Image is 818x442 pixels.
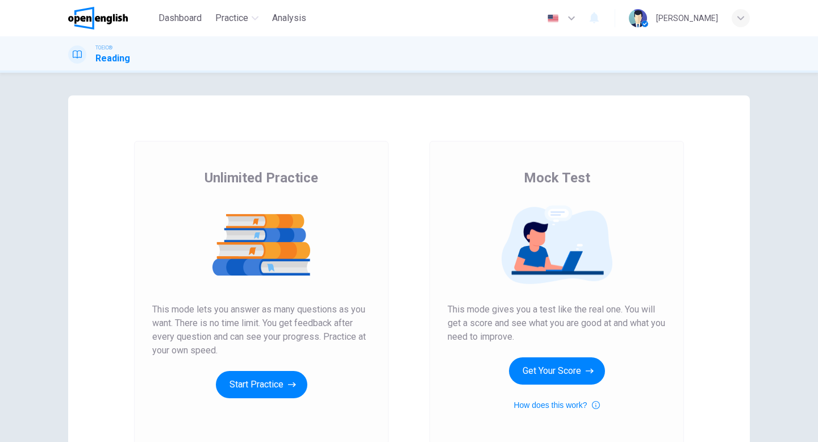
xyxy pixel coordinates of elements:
[152,303,370,357] span: This mode lets you answer as many questions as you want. There is no time limit. You get feedback...
[95,44,112,52] span: TOEIC®
[546,14,560,23] img: en
[158,11,202,25] span: Dashboard
[204,169,318,187] span: Unlimited Practice
[268,8,311,28] button: Analysis
[215,11,248,25] span: Practice
[211,8,263,28] button: Practice
[95,52,130,65] h1: Reading
[272,11,306,25] span: Analysis
[154,8,206,28] button: Dashboard
[509,357,605,385] button: Get Your Score
[524,169,590,187] span: Mock Test
[216,371,307,398] button: Start Practice
[629,9,647,27] img: Profile picture
[448,303,666,344] span: This mode gives you a test like the real one. You will get a score and see what you are good at a...
[656,11,718,25] div: [PERSON_NAME]
[68,7,128,30] img: OpenEnglish logo
[68,7,154,30] a: OpenEnglish logo
[514,398,599,412] button: How does this work?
